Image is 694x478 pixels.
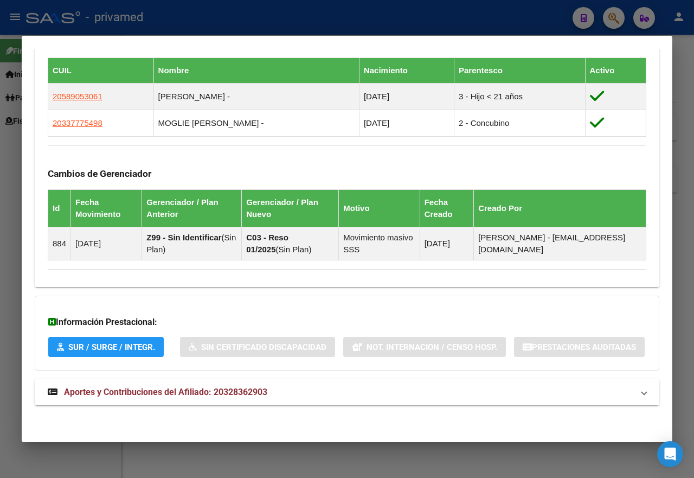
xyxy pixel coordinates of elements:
strong: C03 - Reso 01/2025 [246,233,288,254]
strong: Z99 - Sin Identificar [146,233,221,242]
button: SUR / SURGE / INTEGR. [48,337,164,357]
span: 20337775498 [53,118,102,128]
td: MOGLIE [PERSON_NAME] - [153,110,359,137]
div: Open Intercom Messenger [657,441,683,467]
td: [PERSON_NAME] - [153,84,359,110]
th: Parentesco [454,58,586,84]
button: Not. Internacion / Censo Hosp. [343,337,506,357]
th: Motivo [339,189,420,227]
td: Movimiento masivo SSS [339,227,420,260]
td: [DATE] [359,110,454,137]
td: [DATE] [420,227,474,260]
span: Not. Internacion / Censo Hosp. [367,342,497,352]
button: Sin Certificado Discapacidad [180,337,335,357]
th: Gerenciador / Plan Anterior [142,189,242,227]
span: Sin Plan [146,233,236,254]
span: Prestaciones Auditadas [532,342,636,352]
th: Id [48,189,71,227]
td: [DATE] [71,227,142,260]
td: 3 - Hijo < 21 años [454,84,586,110]
h3: Cambios de Gerenciador [48,168,646,180]
span: 20589053061 [53,92,102,101]
td: [DATE] [359,84,454,110]
th: CUIL [48,58,154,84]
span: Aportes y Contribuciones del Afiliado: 20328362903 [64,387,267,397]
th: Creado Por [474,189,646,227]
th: Nacimiento [359,58,454,84]
td: 2 - Concubino [454,110,586,137]
th: Nombre [153,58,359,84]
span: Sin Plan [279,245,309,254]
td: 884 [48,227,71,260]
h3: Información Prestacional: [48,316,646,329]
button: Prestaciones Auditadas [514,337,645,357]
th: Fecha Movimiento [71,189,142,227]
span: SUR / SURGE / INTEGR. [68,342,155,352]
td: [PERSON_NAME] - [EMAIL_ADDRESS][DOMAIN_NAME] [474,227,646,260]
th: Activo [585,58,646,84]
mat-expansion-panel-header: Aportes y Contribuciones del Afiliado: 20328362903 [35,379,659,405]
span: Sin Certificado Discapacidad [201,342,326,352]
td: ( ) [242,227,339,260]
td: ( ) [142,227,242,260]
th: Gerenciador / Plan Nuevo [242,189,339,227]
th: Fecha Creado [420,189,474,227]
